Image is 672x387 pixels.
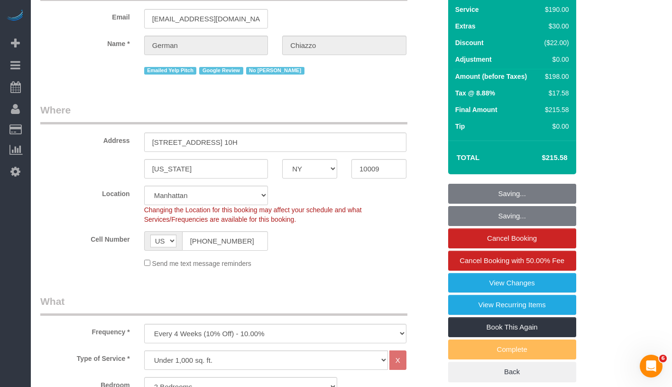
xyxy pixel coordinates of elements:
[40,103,407,124] legend: Where
[144,9,268,28] input: Email
[33,132,137,145] label: Address
[33,324,137,337] label: Frequency *
[541,21,569,31] div: $30.00
[448,251,576,271] a: Cancel Booking with 50.00% Fee
[455,122,465,131] label: Tip
[448,295,576,315] a: View Recurring Items
[513,154,567,162] h4: $215.58
[455,88,495,98] label: Tax @ 8.88%
[33,36,137,48] label: Name *
[33,350,137,363] label: Type of Service *
[144,159,268,179] input: City
[351,159,406,179] input: Zip Code
[455,38,484,47] label: Discount
[152,260,251,267] span: Send me text message reminders
[144,206,362,223] span: Changing the Location for this booking may affect your schedule and what Services/Frequencies are...
[448,362,576,382] a: Back
[448,273,576,293] a: View Changes
[541,88,569,98] div: $17.58
[455,21,476,31] label: Extras
[282,36,406,55] input: Last Name
[541,55,569,64] div: $0.00
[541,122,569,131] div: $0.00
[541,105,569,114] div: $215.58
[182,231,268,251] input: Cell Number
[6,9,25,23] img: Automaid Logo
[33,186,137,198] label: Location
[460,256,564,264] span: Cancel Booking with 50.00% Fee
[541,5,569,14] div: $190.00
[33,9,137,22] label: Email
[659,355,667,362] span: 6
[455,55,492,64] label: Adjustment
[455,105,497,114] label: Final Amount
[541,38,569,47] div: ($22.00)
[640,355,663,378] iframe: Intercom live chat
[448,317,576,337] a: Book This Again
[199,67,243,75] span: Google Review
[457,153,480,161] strong: Total
[33,231,137,244] label: Cell Number
[455,5,479,14] label: Service
[144,67,197,75] span: Emailed Yelp Pitch
[448,228,576,248] a: Cancel Booking
[40,294,407,316] legend: What
[246,67,304,75] span: No [PERSON_NAME]
[541,72,569,81] div: $198.00
[455,72,527,81] label: Amount (before Taxes)
[144,36,268,55] input: First Name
